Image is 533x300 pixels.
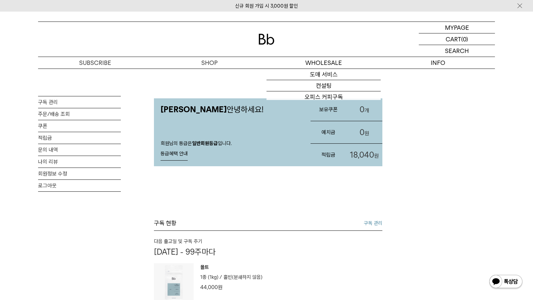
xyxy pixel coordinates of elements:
a: 구독 관리 [364,219,382,227]
h3: 적립금 [311,146,346,164]
a: 쿠폰 [38,120,121,132]
a: 등급혜택 안내 [161,147,188,161]
p: 홀빈(분쇄하지 않음) [223,273,263,281]
p: WHOLESALE [266,57,381,69]
p: [DATE] - 99주마다 [154,247,382,257]
div: 44,000 [200,283,263,292]
p: (0) [461,33,468,45]
a: 로그아웃 [38,180,121,191]
span: 1종 (1kg) / [200,274,222,280]
p: 몰트 [200,263,263,273]
strong: [PERSON_NAME] [161,105,227,114]
h3: 보유쿠폰 [311,101,346,118]
span: 0 [360,105,364,114]
span: 0 [360,127,364,137]
span: 원 [218,284,222,290]
a: MYPAGE [419,22,495,33]
h6: 다음 출고일 및 구독 주기 [154,237,382,245]
div: 회원님의 등급은 입니다. [154,134,304,166]
img: 로고 [259,34,274,45]
p: 안녕하세요! [154,98,304,121]
a: CART (0) [419,33,495,45]
p: SEARCH [445,45,469,57]
p: INFO [381,57,495,69]
a: 문의 내역 [38,144,121,156]
a: 구독 관리 [38,96,121,108]
a: 신규 회원 가입 시 3,000원 할인 [235,3,298,9]
a: 컨설팅 [266,80,381,91]
a: 다음 출고일 및 구독 주기 [DATE] - 99주마다 [154,237,382,257]
a: 0원 [347,121,382,144]
a: 나의 리뷰 [38,156,121,168]
a: 0개 [347,98,382,121]
p: CART [446,33,461,45]
a: SHOP [152,57,266,69]
a: 회원정보 수정 [38,168,121,179]
strong: 일반회원등급 [192,140,218,146]
a: 적립금 [38,132,121,144]
a: 오피스 커피구독 [266,91,381,103]
p: MYPAGE [445,22,469,33]
img: 카카오톡 채널 1:1 채팅 버튼 [489,274,523,290]
a: 18,040원 [347,144,382,166]
h3: 구독 현황 [154,219,176,227]
span: 18,040 [350,150,374,160]
a: 주문/배송 조회 [38,108,121,120]
a: SUBSCRIBE [38,57,152,69]
h3: 예치금 [311,124,346,141]
a: 도매 서비스 [266,69,381,80]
